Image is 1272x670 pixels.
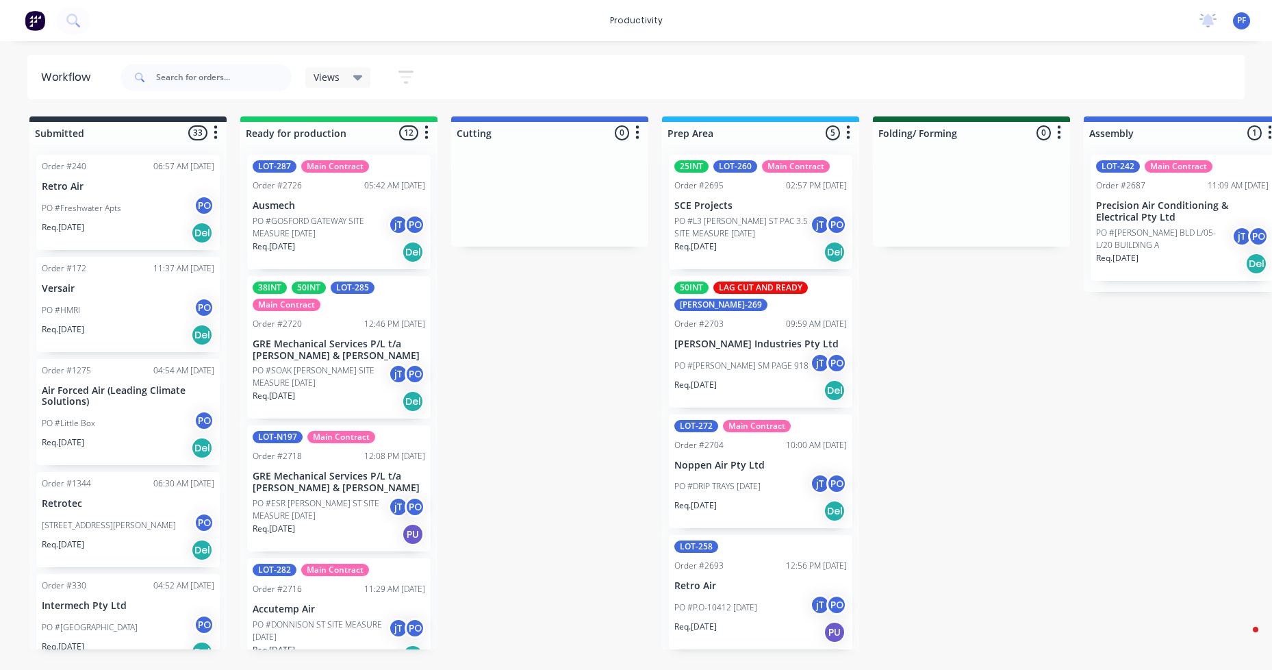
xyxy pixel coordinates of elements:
div: Order #330 [42,580,86,592]
div: Main Contract [723,420,791,432]
p: Ausmech [253,200,425,212]
p: Req. [DATE] [253,644,295,656]
div: PO [826,595,847,615]
div: Order #127504:54 AM [DATE]Air Forced Air (Leading Climate Solutions)PO #Little BoxPOReq.[DATE]Del [36,359,220,466]
div: 06:57 AM [DATE] [153,160,214,173]
div: Order #1344 [42,477,91,490]
span: PF [1237,14,1246,27]
p: PO #Little Box [42,417,95,430]
div: LOT-282 [253,564,296,576]
div: 10:00 AM [DATE] [786,439,847,451]
iframe: Intercom live chat [1225,623,1258,656]
div: Order #2687 [1096,179,1145,192]
div: productivity [603,10,670,31]
p: Precision Air Conditioning & Electrical Pty Ltd [1096,200,1269,223]
div: Order #240 [42,160,86,173]
div: Order #172 [42,262,86,275]
div: PO [1248,226,1269,247]
div: jT [810,353,830,373]
div: Main Contract [301,564,369,576]
div: Del [402,645,424,667]
div: jT [388,618,409,638]
div: PO [826,353,847,373]
div: Del [191,539,213,561]
div: 12:46 PM [DATE] [364,318,425,330]
p: Req. [DATE] [42,323,84,336]
div: 06:30 AM [DATE] [153,477,214,490]
div: jT [1232,226,1252,247]
div: PO [194,195,214,216]
div: Order #2695 [674,179,724,192]
p: PO #[PERSON_NAME] SM PAGE 918 [674,360,809,372]
div: 11:29 AM [DATE] [364,583,425,595]
div: LOT-N197Main ContractOrder #271812:08 PM [DATE]GRE Mechanical Services P/L t/a [PERSON_NAME] & [P... [247,425,431,551]
div: Main Contract [307,431,375,443]
div: Del [191,222,213,244]
div: Main Contract [301,160,369,173]
div: PO [194,615,214,635]
div: LOT-287 [253,160,296,173]
div: jT [810,595,830,615]
div: Workflow [41,69,97,86]
div: Main Contract [253,299,320,311]
div: 04:54 AM [DATE] [153,364,214,377]
div: LAG CUT AND READY [713,282,808,294]
div: 25INTLOT-260Main ContractOrder #269502:57 PM [DATE]SCE ProjectsPO #L3 [PERSON_NAME] ST PAC 3.5 SI... [669,155,852,269]
p: PO #P.O-10412 [DATE] [674,601,757,614]
div: LOT-272 [674,420,718,432]
div: PO [405,618,425,638]
div: PO [194,297,214,318]
p: PO #DONNISON ST SITE MEASURE [DATE] [253,619,388,643]
div: PO [826,473,847,494]
p: Req. [DATE] [42,436,84,449]
div: PO [405,497,425,517]
div: Order #2704 [674,439,724,451]
input: Search for orders... [156,64,292,91]
p: Req. [DATE] [42,221,84,234]
p: Air Forced Air (Leading Climate Solutions) [42,385,214,408]
div: Main Contract [762,160,830,173]
div: 12:56 PM [DATE] [786,560,847,572]
div: LOT-242 [1096,160,1140,173]
div: Order #2693 [674,560,724,572]
p: Req. [DATE] [674,621,717,633]
div: Order #2720 [253,318,302,330]
div: PU [402,523,424,545]
p: Req. [DATE] [253,523,295,535]
div: Del [824,241,845,263]
div: PO [194,512,214,533]
div: Order #1275 [42,364,91,377]
div: Order #33004:52 AM [DATE]Intermech Pty LtdPO #[GEOGRAPHIC_DATA]POReq.[DATE]Del [36,574,220,669]
p: PO #L3 [PERSON_NAME] ST PAC 3.5 SITE MEASURE [DATE] [674,215,810,240]
div: Order #2716 [253,583,302,595]
p: Accutemp Air [253,604,425,615]
div: Order #2718 [253,450,302,462]
div: 11:09 AM [DATE] [1208,179,1269,192]
div: LOT-258Order #269312:56 PM [DATE]Retro AirPO #P.O-10412 [DATE]jTPOReq.[DATE]PU [669,535,852,649]
div: jT [388,214,409,235]
span: Views [314,70,340,84]
p: SCE Projects [674,200,847,212]
p: Req. [DATE] [42,641,84,653]
div: Del [402,390,424,412]
div: Del [402,241,424,263]
div: PO [826,214,847,235]
div: PO [194,410,214,431]
div: jT [810,473,830,494]
p: PO #ESR [PERSON_NAME] ST SITE MEASURE [DATE] [253,497,388,522]
div: Order #2703 [674,318,724,330]
div: PO [405,214,425,235]
div: LOT-N197 [253,431,303,443]
div: LOT-285 [331,282,374,294]
p: Req. [DATE] [253,240,295,253]
div: Order #134406:30 AM [DATE]Retrotec[STREET_ADDRESS][PERSON_NAME]POReq.[DATE]Del [36,472,220,567]
div: 50INTLAG CUT AND READY[PERSON_NAME]-269Order #270309:59 AM [DATE][PERSON_NAME] Industries Pty Ltd... [669,276,852,408]
div: Del [191,641,213,663]
div: 38INT [253,282,287,294]
div: 25INT [674,160,709,173]
p: Retro Air [674,580,847,592]
div: Del [191,324,213,346]
div: Main Contract [1145,160,1212,173]
div: jT [388,497,409,517]
div: PO [405,364,425,384]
